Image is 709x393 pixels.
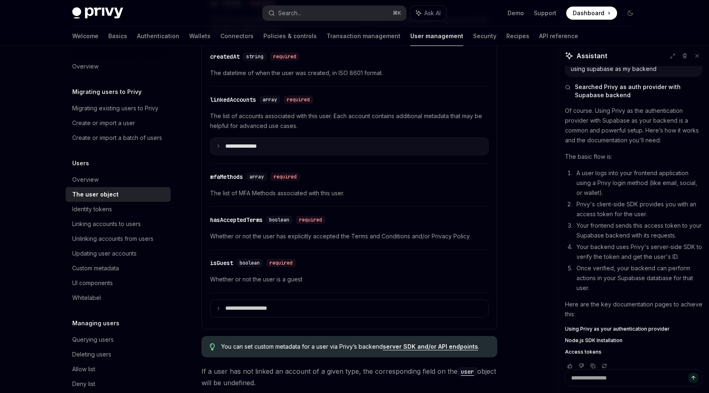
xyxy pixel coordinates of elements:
span: boolean [269,217,289,223]
div: mfaMethods [210,173,243,181]
div: The user object [72,190,119,199]
a: Deleting users [66,347,171,362]
a: Demo [508,9,524,17]
div: required [266,259,296,267]
div: Custom metadata [72,263,119,273]
a: Custom metadata [66,261,171,276]
li: Privy's client-side SDK provides you with an access token for the user. [574,199,702,219]
span: array [263,96,277,103]
p: Here are the key documentation pages to achieve this: [565,299,702,319]
div: required [270,173,300,181]
img: dark logo [72,7,123,19]
div: required [270,53,300,61]
a: API reference [539,26,578,46]
div: createdAt [210,53,240,61]
a: The user object [66,187,171,202]
li: Once verified, your backend can perform actions in your Supabase database for that user. [574,263,702,293]
div: hasAcceptedTerms [210,216,263,224]
span: ⌘ K [393,10,401,16]
a: Identity tokens [66,202,171,217]
a: Updating user accounts [66,246,171,261]
a: Migrating existing users to Privy [66,101,171,116]
span: Searched Privy as auth provider with Supabase backend [575,83,702,99]
div: Identity tokens [72,204,112,214]
span: Using Privy as your authentication provider [565,326,670,332]
div: Deleting users [72,350,111,359]
a: Transaction management [327,26,400,46]
div: Allow list [72,364,95,374]
a: Querying users [66,332,171,347]
a: Using Privy as your authentication provider [565,326,702,332]
a: Support [534,9,556,17]
div: Whitelabel [72,293,101,303]
button: Search...⌘K [263,6,406,21]
h5: Managing users [72,318,119,328]
div: Unlinking accounts from users [72,234,153,244]
div: Deny list [72,379,95,389]
span: Whether or not the user is a guest [210,274,489,284]
a: Linking accounts to users [66,217,171,231]
button: Toggle dark mode [624,7,637,20]
div: required [284,96,313,104]
div: Linking accounts to users [72,219,141,229]
span: Ask AI [424,9,441,17]
a: Create or import a user [66,116,171,130]
span: If a user has not linked an account of a given type, the corresponding field on the object will b... [201,366,497,388]
a: Basics [108,26,127,46]
a: Overview [66,59,171,74]
span: Assistant [576,51,607,61]
a: Welcome [72,26,98,46]
div: Overview [72,175,98,185]
span: string [246,53,263,60]
a: Access tokens [565,349,702,355]
a: Policies & controls [263,26,317,46]
span: Access tokens [565,349,602,355]
span: The list of accounts associated with this user. Each account contains additional metadata that ma... [210,111,489,131]
a: Dashboard [566,7,617,20]
a: Allow list [66,362,171,377]
button: Send message [688,373,698,383]
span: The list of MFA Methods associated with this user. [210,188,489,198]
a: UI components [66,276,171,290]
a: Connectors [220,26,254,46]
a: Authentication [137,26,179,46]
li: Your backend uses Privy's server-side SDK to verify the token and get the user's ID. [574,242,702,262]
div: required [296,216,325,224]
span: array [249,174,264,180]
div: Updating user accounts [72,249,137,258]
div: Overview [72,62,98,71]
span: boolean [240,260,260,266]
div: isGuest [210,259,233,267]
span: The datetime of when the user was created, in ISO 8601 format. [210,68,489,78]
a: Node.js SDK Installation [565,337,702,344]
div: Migrating existing users to Privy [72,103,158,113]
span: You can set custom metadata for a user via Privy’s backend . [221,343,489,351]
a: server SDK and/or API endpoints [383,343,478,350]
p: The basic flow is: [565,152,702,162]
a: Deny list [66,377,171,391]
p: Of course. Using Privy as the authentication provider with Supabase as your backend is a common a... [565,106,702,145]
a: user [457,367,477,375]
div: Create or import a user [72,118,135,128]
a: Recipes [506,26,529,46]
div: Querying users [72,335,114,345]
div: Create or import a batch of users [72,133,162,143]
a: Security [473,26,496,46]
a: Overview [66,172,171,187]
button: Ask AI [410,6,446,21]
div: UI components [72,278,113,288]
li: Your frontend sends this access token to your Supabase backend with its requests. [574,221,702,240]
span: Node.js SDK Installation [565,337,622,344]
a: User management [410,26,463,46]
a: Unlinking accounts from users [66,231,171,246]
a: Whitelabel [66,290,171,305]
h5: Migrating users to Privy [72,87,142,97]
h5: Users [72,158,89,168]
span: Dashboard [573,9,604,17]
svg: Tip [210,343,215,351]
a: Wallets [189,26,210,46]
li: A user logs into your frontend application using a Privy login method (like email, social, or wal... [574,168,702,198]
button: Searched Privy as auth provider with Supabase backend [565,83,702,99]
div: Search... [278,8,301,18]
